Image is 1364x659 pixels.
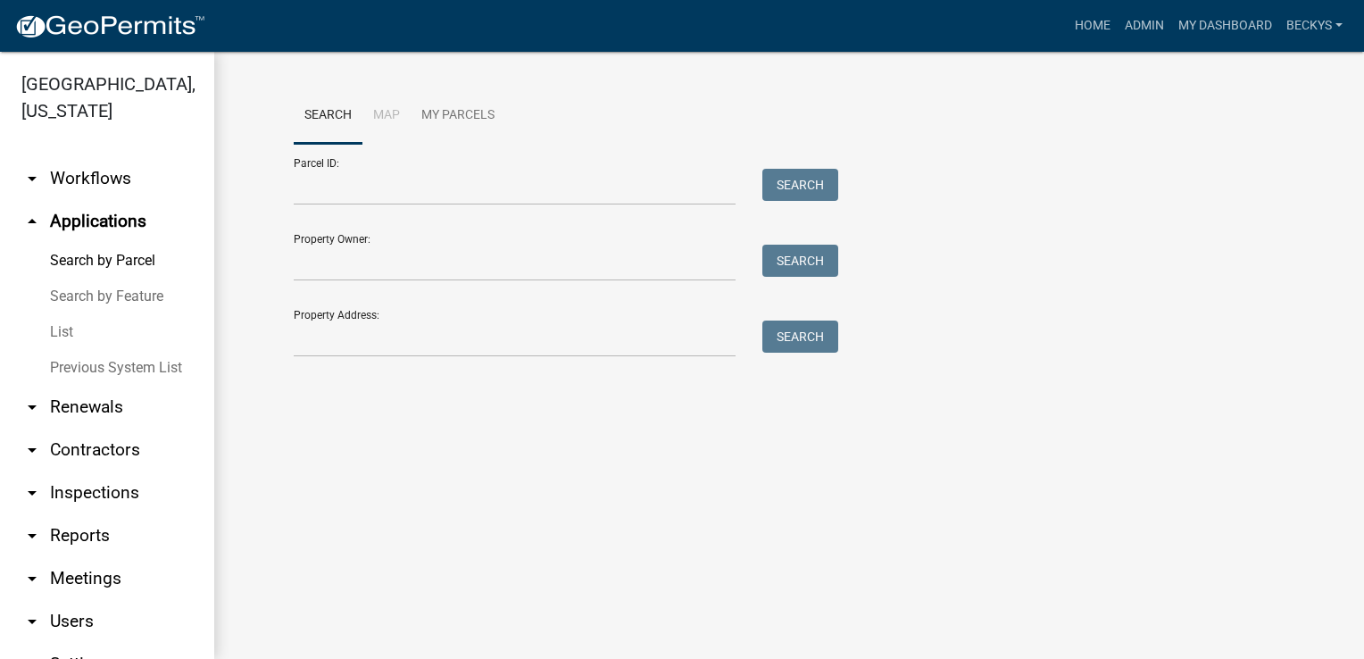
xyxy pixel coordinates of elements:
i: arrow_drop_down [21,396,43,418]
i: arrow_drop_down [21,525,43,546]
i: arrow_drop_down [21,168,43,189]
a: Search [294,88,362,145]
i: arrow_drop_down [21,568,43,589]
button: Search [762,321,838,353]
a: Home [1068,9,1118,43]
i: arrow_drop_down [21,482,43,504]
button: Search [762,245,838,277]
i: arrow_drop_down [21,611,43,632]
a: Admin [1118,9,1171,43]
a: My Dashboard [1171,9,1279,43]
i: arrow_drop_down [21,439,43,461]
a: My Parcels [411,88,505,145]
button: Search [762,169,838,201]
a: beckys [1279,9,1350,43]
i: arrow_drop_up [21,211,43,232]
